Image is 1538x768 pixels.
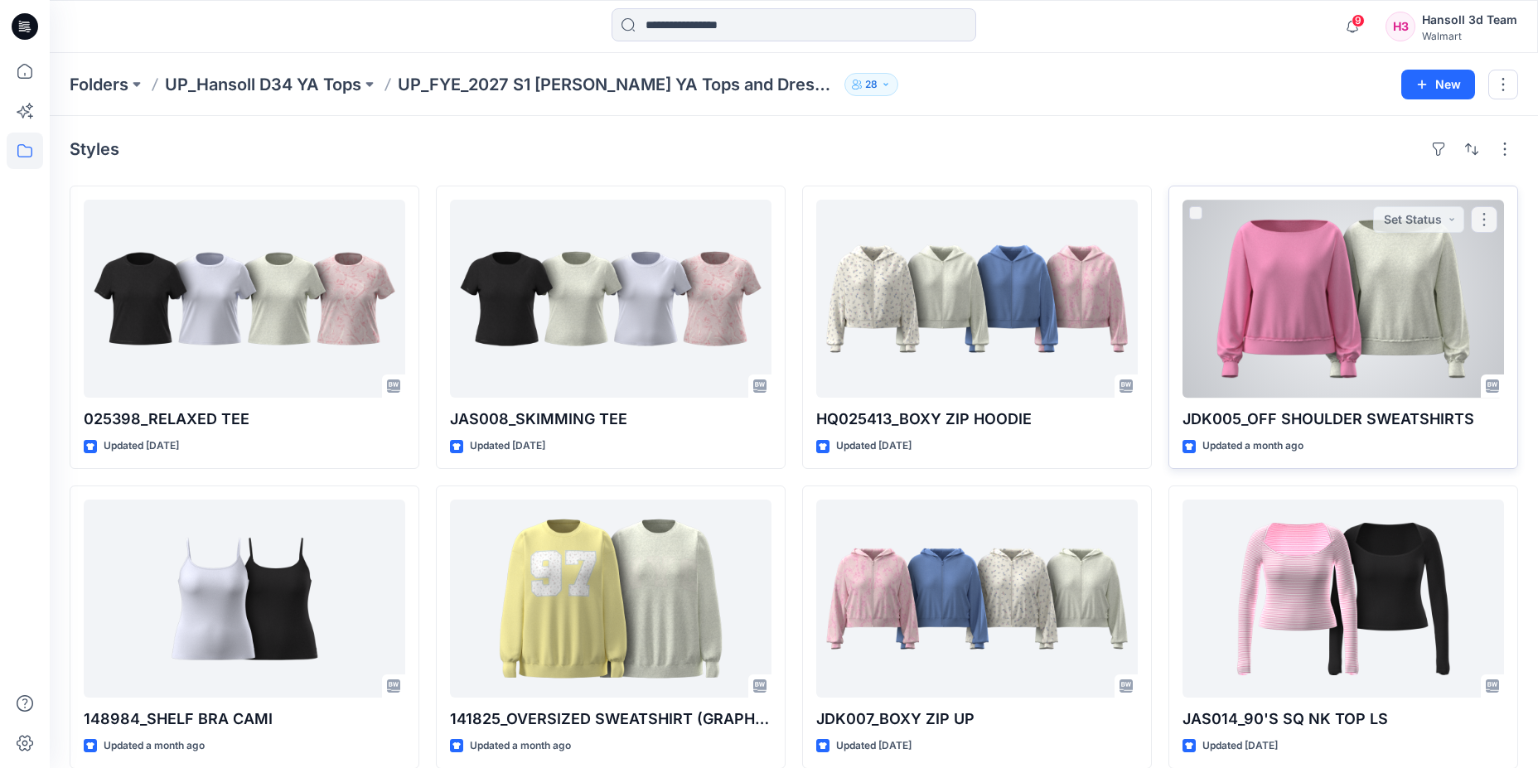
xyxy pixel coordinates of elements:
[398,73,838,96] p: UP_FYE_2027 S1 [PERSON_NAME] YA Tops and Dresses
[1183,500,1504,698] a: JAS014_90'S SQ NK TOP LS
[1386,12,1415,41] div: H3
[104,737,205,755] p: Updated a month ago
[1202,737,1278,755] p: Updated [DATE]
[104,437,179,455] p: Updated [DATE]
[450,708,771,731] p: 141825_OVERSIZED SWEATSHIRT (GRAPHIC)
[84,500,405,698] a: 148984_SHELF BRA CAMI
[844,73,898,96] button: 28
[816,200,1138,398] a: HQ025413_BOXY ZIP HOODIE
[836,437,912,455] p: Updated [DATE]
[1422,30,1517,42] div: Walmart
[1202,437,1303,455] p: Updated a month ago
[1422,10,1517,30] div: Hansoll 3d Team
[450,200,771,398] a: JAS008_SKIMMING TEE
[816,500,1138,698] a: JDK007_BOXY ZIP UP
[865,75,878,94] p: 28
[836,737,912,755] p: Updated [DATE]
[1183,708,1504,731] p: JAS014_90'S SQ NK TOP LS
[1183,200,1504,398] a: JDK005_OFF SHOULDER SWEATSHIRTS
[470,737,571,755] p: Updated a month ago
[816,708,1138,731] p: JDK007_BOXY ZIP UP
[1183,408,1504,431] p: JDK005_OFF SHOULDER SWEATSHIRTS
[165,73,361,96] a: UP_Hansoll D34 YA Tops
[1352,14,1365,27] span: 9
[1401,70,1475,99] button: New
[450,408,771,431] p: JAS008_SKIMMING TEE
[70,73,128,96] a: Folders
[816,408,1138,431] p: HQ025413_BOXY ZIP HOODIE
[70,139,119,159] h4: Styles
[84,408,405,431] p: 025398_RELAXED TEE
[84,200,405,398] a: 025398_RELAXED TEE
[84,708,405,731] p: 148984_SHELF BRA CAMI
[470,437,545,455] p: Updated [DATE]
[450,500,771,698] a: 141825_OVERSIZED SWEATSHIRT (GRAPHIC)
